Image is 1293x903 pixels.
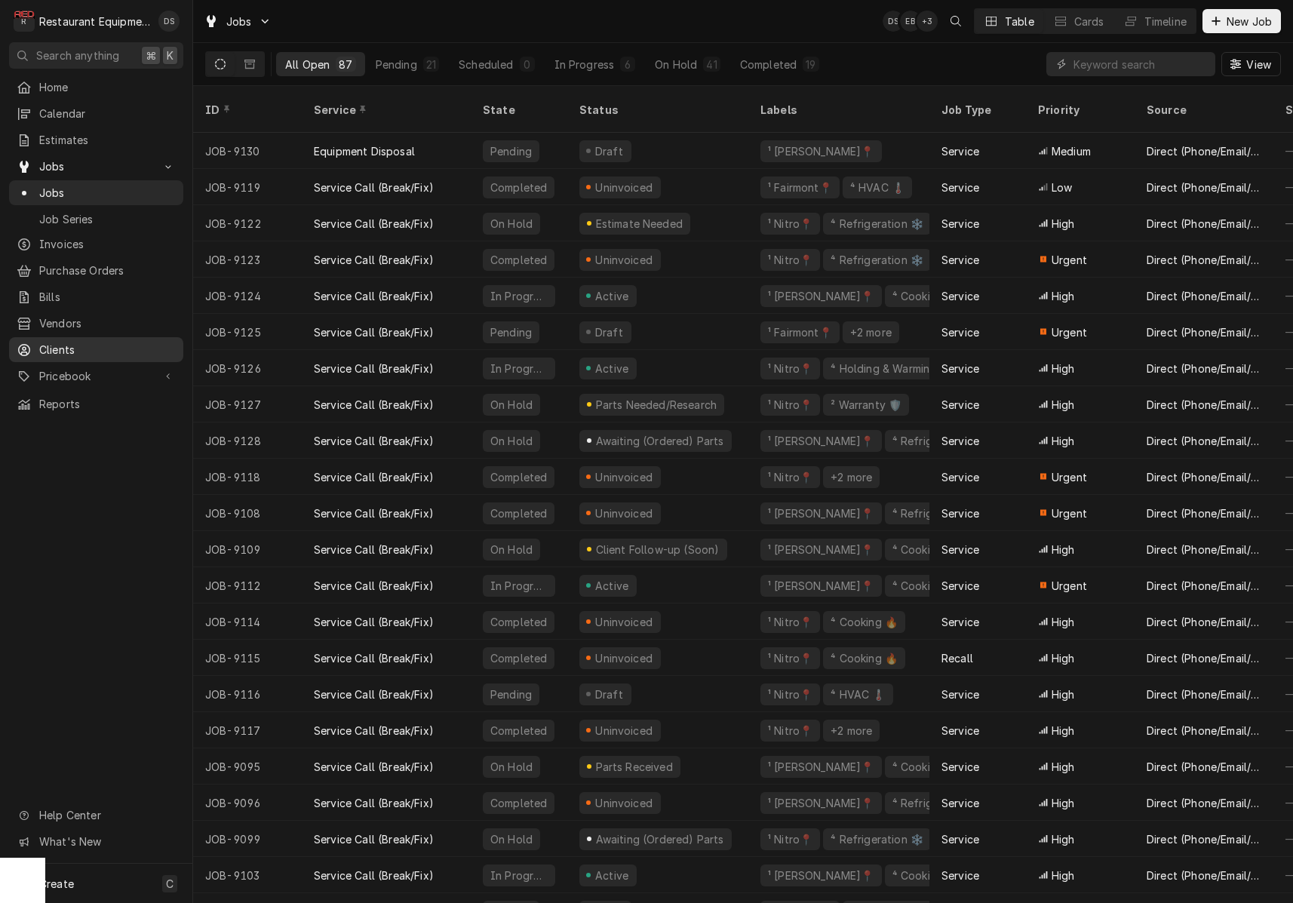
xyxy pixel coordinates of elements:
div: Parts Needed/Research [594,397,718,413]
div: Service Call (Break/Fix) [314,723,434,739]
span: High [1052,723,1075,739]
a: Go to Jobs [198,9,278,34]
span: Urgent [1052,469,1087,485]
button: View [1221,52,1281,76]
div: Completed [489,650,548,666]
div: Direct (Phone/Email/etc.) [1147,686,1261,702]
div: JOB-9103 [193,857,302,893]
div: ¹ Nitro📍 [766,650,814,666]
div: Service [941,723,979,739]
div: In Progress [489,288,549,304]
div: Service Call (Break/Fix) [314,216,434,232]
div: JOB-9115 [193,640,302,676]
div: DS [883,11,904,32]
div: Service [314,102,456,118]
span: High [1052,650,1075,666]
div: Service Call (Break/Fix) [314,614,434,630]
div: Uninvoiced [594,723,655,739]
div: Active [593,868,631,883]
div: Status [579,102,733,118]
div: Uninvoiced [594,469,655,485]
div: ¹ [PERSON_NAME]📍 [766,759,876,775]
div: Service Call (Break/Fix) [314,469,434,485]
span: High [1052,433,1075,449]
div: Service [941,542,979,557]
div: Direct (Phone/Email/etc.) [1147,361,1261,376]
span: Create [39,877,74,890]
div: Uninvoiced [594,614,655,630]
button: Search anything⌘K [9,42,183,69]
span: Bills [39,289,176,305]
span: Purchase Orders [39,263,176,278]
div: Derek Stewart's Avatar [883,11,904,32]
div: + 3 [917,11,938,32]
div: Completed [489,180,548,195]
div: Cards [1074,14,1104,29]
div: Direct (Phone/Email/etc.) [1147,759,1261,775]
div: 6 [623,57,632,72]
a: Bills [9,284,183,309]
div: Pending [376,57,417,72]
div: Client Follow-up (Soon) [594,542,720,557]
div: Draft [593,143,625,159]
div: Job Type [941,102,1014,118]
div: All Open [285,57,330,72]
div: Direct (Phone/Email/etc.) [1147,288,1261,304]
div: Labels [760,102,917,118]
div: Uninvoiced [594,252,655,268]
span: High [1052,831,1075,847]
div: ⁴ Refrigeration ❄️ [829,831,925,847]
span: High [1052,614,1075,630]
div: ⁴ Refrigeration ❄️ [891,505,987,521]
div: JOB-9123 [193,241,302,278]
a: Home [9,75,183,100]
button: Open search [944,9,968,33]
div: Service Call (Break/Fix) [314,252,434,268]
div: JOB-9127 [193,386,302,422]
a: Vendors [9,311,183,336]
a: Invoices [9,232,183,256]
div: Completed [489,469,548,485]
div: Source [1147,102,1258,118]
div: ⁴ Cooking 🔥 [891,542,961,557]
div: Uninvoiced [594,180,655,195]
div: ¹ Nitro📍 [766,686,814,702]
div: Service [941,397,979,413]
div: JOB-9112 [193,567,302,604]
div: Direct (Phone/Email/etc.) [1147,831,1261,847]
div: JOB-9096 [193,785,302,821]
span: High [1052,542,1075,557]
span: Low [1052,180,1072,195]
div: JOB-9095 [193,748,302,785]
div: On Hold [489,759,534,775]
div: ¹ Nitro📍 [766,831,814,847]
div: Service [941,433,979,449]
span: Clients [39,342,176,358]
div: Completed [489,252,548,268]
div: JOB-9119 [193,169,302,205]
div: On Hold [655,57,697,72]
div: Uninvoiced [594,505,655,521]
div: ⁴ Cooking 🔥 [891,288,961,304]
a: Go to Help Center [9,803,183,828]
div: Service Call (Break/Fix) [314,361,434,376]
div: Recall [941,650,973,666]
div: ¹ [PERSON_NAME]📍 [766,578,876,594]
div: Derek Stewart's Avatar [158,11,180,32]
div: Priority [1038,102,1119,118]
div: Service [941,759,979,775]
div: ⁴ HVAC 🌡️ [829,686,886,702]
div: Parts Received [594,759,674,775]
div: Service Call (Break/Fix) [314,542,434,557]
a: Reports [9,392,183,416]
span: Invoices [39,236,176,252]
div: Service Call (Break/Fix) [314,868,434,883]
span: C [166,876,174,892]
div: JOB-9118 [193,459,302,495]
div: Service Call (Break/Fix) [314,795,434,811]
div: ⁴ Refrigeration ❄️ [829,252,925,268]
div: Draft [593,324,625,340]
a: Go to What's New [9,829,183,854]
span: Urgent [1052,505,1087,521]
span: What's New [39,834,174,849]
